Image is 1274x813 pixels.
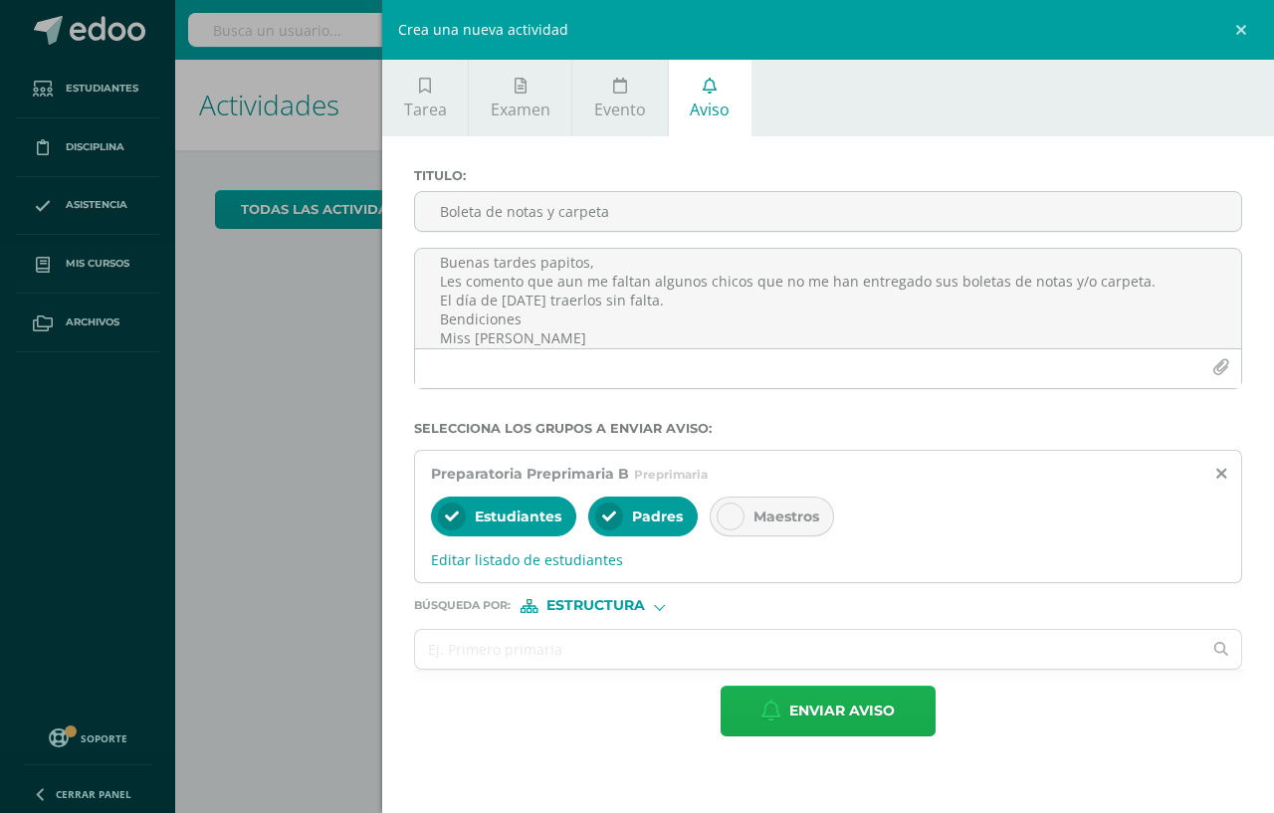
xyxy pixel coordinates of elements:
span: Preparatoria Preprimaria B [431,465,629,483]
a: Aviso [669,60,751,136]
span: Aviso [690,99,730,120]
a: Examen [469,60,571,136]
span: Enviar aviso [789,687,895,735]
span: Estructura [546,600,645,611]
span: Estudiantes [475,508,561,525]
a: Tarea [382,60,468,136]
a: Evento [572,60,667,136]
span: Evento [594,99,646,120]
input: Ej. Primero primaria [415,630,1201,669]
label: Titulo : [414,168,1242,183]
label: Selecciona los grupos a enviar aviso : [414,421,1242,436]
span: Maestros [753,508,819,525]
span: Padres [632,508,683,525]
span: Búsqueda por : [414,600,511,611]
button: Enviar aviso [721,686,936,736]
textarea: Buenas tardes papitos, Les comento que aun me faltan algunos chicos que no me han entregado sus b... [415,249,1241,348]
span: Tarea [404,99,447,120]
div: [object Object] [521,599,670,613]
span: Editar listado de estudiantes [431,550,1225,569]
input: Titulo [415,192,1241,231]
span: Examen [491,99,550,120]
span: Preprimaria [634,467,708,482]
